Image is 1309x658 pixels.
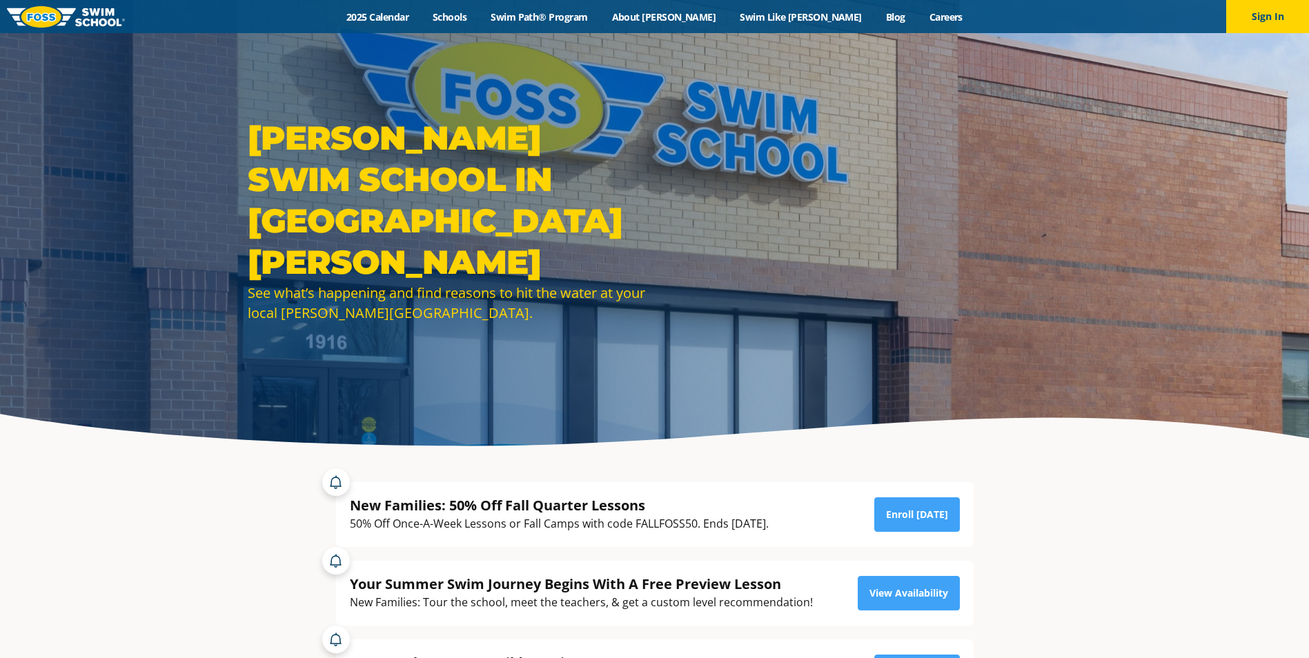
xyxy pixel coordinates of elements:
[479,10,600,23] a: Swim Path® Program
[350,515,769,533] div: 50% Off Once-A-Week Lessons or Fall Camps with code FALLFOSS50. Ends [DATE].
[350,593,813,612] div: New Families: Tour the school, meet the teachers, & get a custom level recommendation!
[874,497,960,532] a: Enroll [DATE]
[600,10,728,23] a: About [PERSON_NAME]
[350,575,813,593] div: Your Summer Swim Journey Begins With A Free Preview Lesson
[248,117,648,283] h1: [PERSON_NAME] Swim School in [GEOGRAPHIC_DATA][PERSON_NAME]
[874,10,917,23] a: Blog
[858,576,960,610] a: View Availability
[421,10,479,23] a: Schools
[917,10,974,23] a: Careers
[728,10,874,23] a: Swim Like [PERSON_NAME]
[248,283,648,323] div: See what’s happening and find reasons to hit the water at your local [PERSON_NAME][GEOGRAPHIC_DATA].
[7,6,125,28] img: FOSS Swim School Logo
[335,10,421,23] a: 2025 Calendar
[350,496,769,515] div: New Families: 50% Off Fall Quarter Lessons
